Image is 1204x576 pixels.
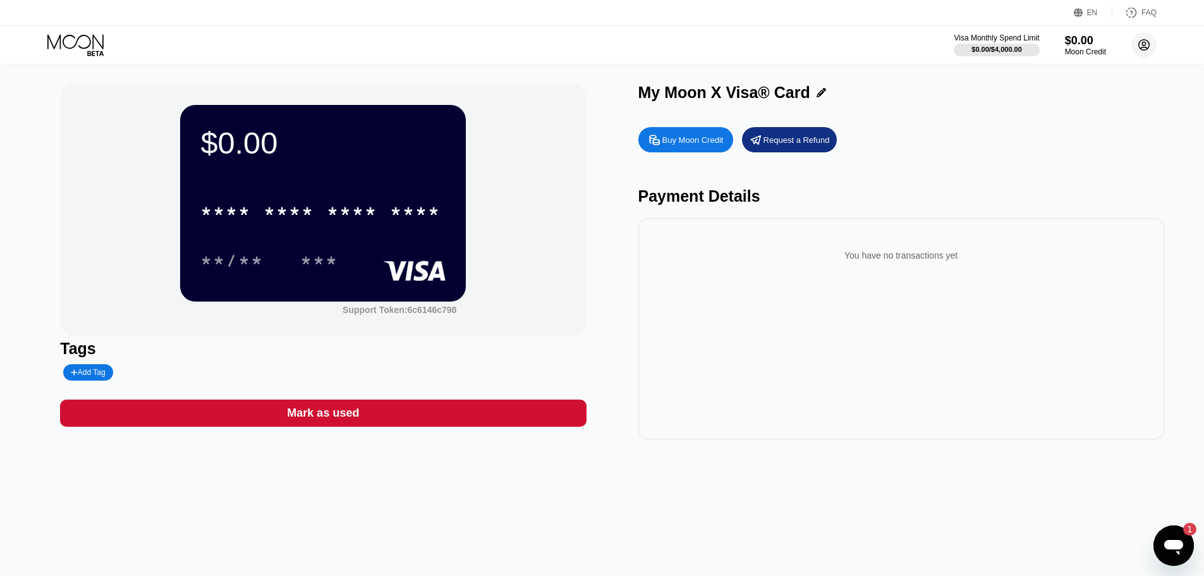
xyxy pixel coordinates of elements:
[638,127,733,152] div: Buy Moon Credit
[954,34,1039,42] div: Visa Monthly Spend Limit
[638,187,1164,205] div: Payment Details
[662,135,724,145] div: Buy Moon Credit
[742,127,837,152] div: Request a Refund
[648,238,1154,273] div: You have no transactions yet
[1141,8,1157,17] div: FAQ
[343,305,456,315] div: Support Token: 6c6146c798
[1065,34,1106,56] div: $0.00Moon Credit
[1112,6,1157,19] div: FAQ
[200,125,446,161] div: $0.00
[60,400,586,427] div: Mark as used
[1065,47,1106,56] div: Moon Credit
[60,340,586,358] div: Tags
[343,305,456,315] div: Support Token:6c6146c798
[63,364,112,381] div: Add Tag
[71,368,105,377] div: Add Tag
[1065,34,1106,47] div: $0.00
[1074,6,1112,19] div: EN
[1087,8,1098,17] div: EN
[638,83,810,102] div: My Moon X Visa® Card
[954,34,1039,56] div: Visa Monthly Spend Limit$0.00/$4,000.00
[1153,525,1194,566] iframe: Bouton de lancement de la fenêtre de messagerie, 1 message non lu
[971,46,1022,53] div: $0.00 / $4,000.00
[287,406,359,420] div: Mark as used
[763,135,830,145] div: Request a Refund
[1171,523,1196,536] iframe: Nombre de messages non lus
